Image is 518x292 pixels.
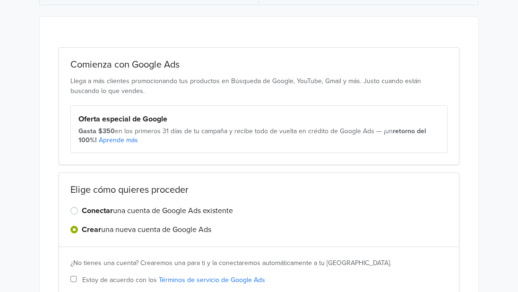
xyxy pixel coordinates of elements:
p: Llega a más clientes promocionando tus productos en Búsqueda de Google, YouTube, Gmail y más. Jus... [70,76,448,96]
strong: Gasta [78,127,96,135]
div: en los primeros 31 días de tu campaña y recibe todo de vuelta en crédito de Google Ads — ¡un [78,127,440,145]
a: Aprende más [99,136,138,144]
h2: Elige cómo quieres proceder [70,184,448,196]
div: ¿No tienes una cuenta? Crearemos una para ti y la conectaremos automáticamente a tu [GEOGRAPHIC_D... [70,258,448,268]
label: una nueva cuenta de Google Ads [82,224,211,235]
strong: $350 [98,127,115,135]
span: Estoy de acuerdo con los [82,275,265,285]
strong: Oferta especial de Google [78,114,167,124]
label: una cuenta de Google Ads existente [82,205,233,216]
h2: Comienza con Google Ads [70,59,448,70]
strong: Conectar [82,206,113,215]
strong: Crear [82,225,101,234]
input: Estoy de acuerdo con los Términos de servicio de Google Ads [70,276,77,282]
a: Términos de servicio de Google Ads [159,276,265,284]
